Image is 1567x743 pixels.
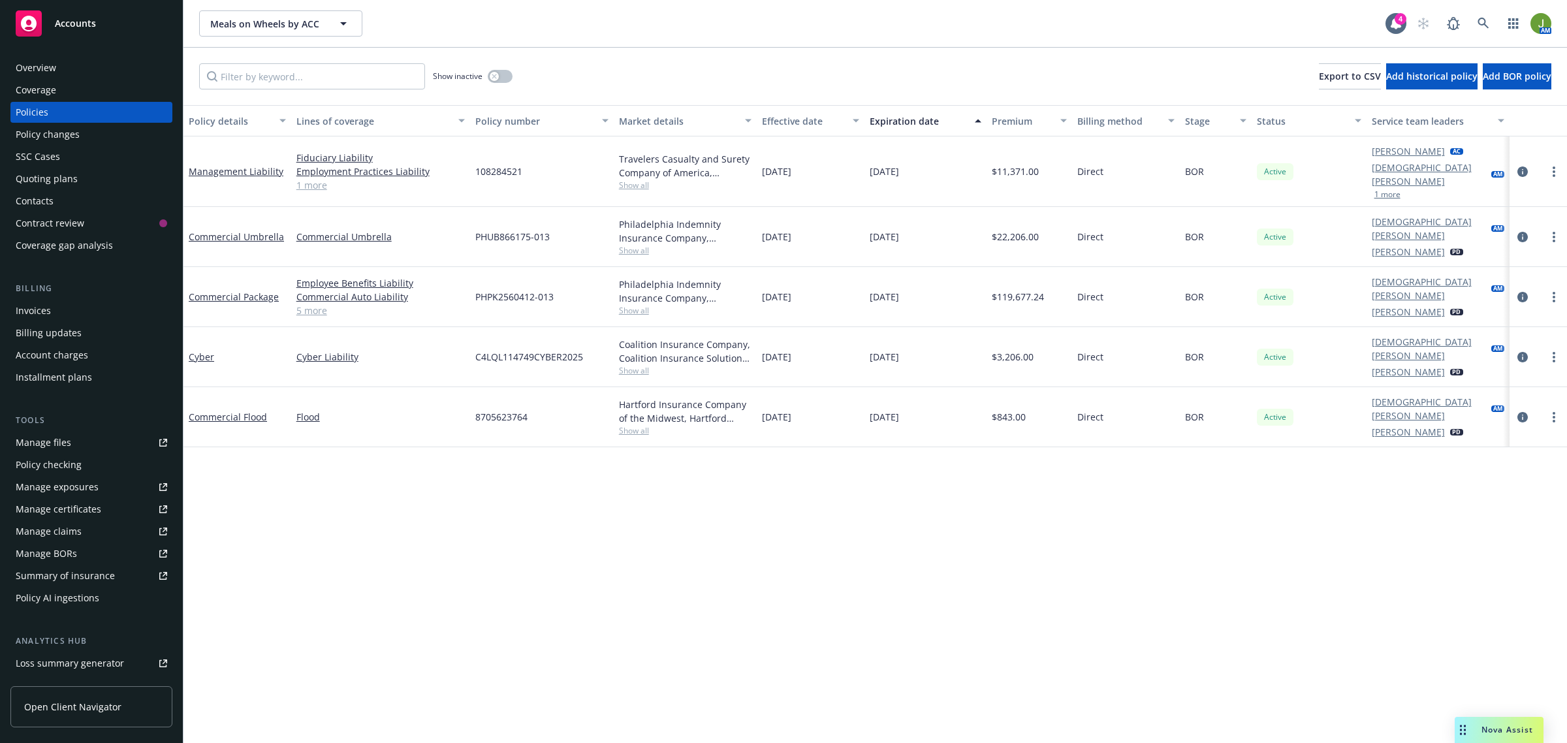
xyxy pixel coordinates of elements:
span: BOR [1185,410,1204,424]
span: [DATE] [870,230,899,244]
a: Search [1470,10,1496,37]
div: Manage claims [16,521,82,542]
button: Stage [1180,105,1252,136]
a: Coverage [10,80,172,101]
div: Policy AI ingestions [16,588,99,609]
span: Direct [1077,165,1103,178]
a: [PERSON_NAME] [1372,365,1445,379]
a: 1 more [296,178,465,192]
a: Policy changes [10,124,172,145]
button: Add BOR policy [1483,63,1551,89]
div: Tools [10,414,172,427]
button: Meals on Wheels by ACC [199,10,362,37]
a: circleInformation [1515,409,1530,425]
a: Flood [296,410,465,424]
span: Active [1262,231,1288,243]
span: C4LQL114749CYBER2025 [475,350,583,364]
a: Management Liability [189,165,283,178]
button: Expiration date [864,105,987,136]
a: 5 more [296,304,465,317]
div: Billing method [1077,114,1160,128]
div: Summary of insurance [16,565,115,586]
span: Active [1262,291,1288,303]
button: Billing method [1072,105,1180,136]
span: BOR [1185,165,1204,178]
span: BOR [1185,290,1204,304]
span: $843.00 [992,410,1026,424]
a: Manage certificates [10,499,172,520]
a: Cyber [189,351,214,363]
a: Switch app [1500,10,1527,37]
span: Show all [619,180,752,191]
input: Filter by keyword... [199,63,425,89]
button: Service team leaders [1367,105,1510,136]
span: Direct [1077,350,1103,364]
span: $22,206.00 [992,230,1039,244]
a: Manage claims [10,521,172,542]
div: Policy details [189,114,272,128]
div: Philadelphia Indemnity Insurance Company, [GEOGRAPHIC_DATA] Insurance Companies [619,217,752,245]
a: Policy AI ingestions [10,588,172,609]
div: Coverage gap analysis [16,235,113,256]
span: Meals on Wheels by ACC [210,17,323,31]
a: Account charges [10,345,172,366]
div: Premium [992,114,1053,128]
div: Manage exposures [16,477,99,498]
span: Accounts [55,18,96,29]
a: Employee Benefits Liability [296,276,465,290]
a: Contract review [10,213,172,234]
a: Cyber Liability [296,350,465,364]
div: Quoting plans [16,168,78,189]
span: Show inactive [433,71,483,82]
a: Invoices [10,300,172,321]
button: Add historical policy [1386,63,1478,89]
a: [PERSON_NAME] [1372,305,1445,319]
button: 1 more [1374,191,1401,198]
span: Show all [619,245,752,256]
button: Lines of coverage [291,105,470,136]
span: 8705623764 [475,410,528,424]
a: Billing updates [10,323,172,343]
button: Export to CSV [1319,63,1381,89]
a: more [1546,409,1562,425]
a: [DEMOGRAPHIC_DATA][PERSON_NAME] [1372,275,1487,302]
div: Stage [1185,114,1232,128]
a: Summary of insurance [10,565,172,586]
div: Coverage [16,80,56,101]
a: [PERSON_NAME] [1372,245,1445,259]
a: more [1546,164,1562,180]
span: Show all [619,305,752,316]
span: $3,206.00 [992,350,1034,364]
span: Show all [619,425,752,436]
span: [DATE] [762,165,791,178]
div: Account charges [16,345,88,366]
a: Commercial Umbrella [296,230,465,244]
span: [DATE] [870,165,899,178]
a: Accounts [10,5,172,42]
span: [DATE] [762,230,791,244]
div: Policy checking [16,454,82,475]
a: Manage exposures [10,477,172,498]
span: Add historical policy [1386,70,1478,82]
span: Show all [619,365,752,376]
a: Report a Bug [1440,10,1466,37]
a: Commercial Flood [189,411,267,423]
a: more [1546,349,1562,365]
div: Drag to move [1455,717,1471,743]
a: [PERSON_NAME] [1372,425,1445,439]
div: Invoices [16,300,51,321]
div: Effective date [762,114,845,128]
a: [DEMOGRAPHIC_DATA][PERSON_NAME] [1372,161,1487,188]
a: more [1546,229,1562,245]
a: circleInformation [1515,164,1530,180]
a: Loss summary generator [10,653,172,674]
a: Manage BORs [10,543,172,564]
div: Manage certificates [16,499,101,520]
a: [PERSON_NAME] [1372,144,1445,158]
span: Direct [1077,290,1103,304]
span: Direct [1077,410,1103,424]
span: [DATE] [870,350,899,364]
button: Status [1252,105,1367,136]
a: [DEMOGRAPHIC_DATA][PERSON_NAME] [1372,215,1487,242]
span: Add BOR policy [1483,70,1551,82]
